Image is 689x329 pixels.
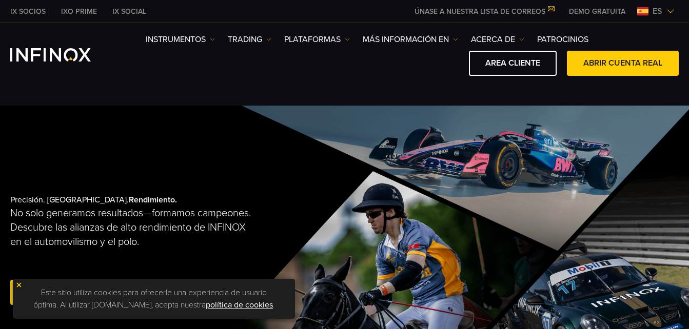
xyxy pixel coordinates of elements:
[10,280,122,305] a: Abrir cuenta real
[284,33,350,46] a: PLATAFORMAS
[469,51,557,76] a: AREA CLIENTE
[228,33,271,46] a: TRADING
[10,48,115,61] a: INFINOX Logo
[3,6,53,17] a: INFINOX
[10,178,311,324] div: Precisión. [GEOGRAPHIC_DATA].
[10,206,251,249] p: No solo generamos resultados—formamos campeones. Descubre las alianzas de alto rendimiento de INF...
[105,6,154,17] a: INFINOX
[471,33,524,46] a: ACERCA DE
[363,33,458,46] a: Más información en
[648,5,666,17] span: es
[567,51,679,76] a: ABRIR CUENTA REAL
[129,195,177,205] strong: Rendimiento.
[537,33,588,46] a: Patrocinios
[15,281,23,289] img: yellow close icon
[18,284,290,314] p: Este sitio utiliza cookies para ofrecerle una experiencia de usuario óptima. Al utilizar [DOMAIN_...
[561,6,633,17] a: INFINOX MENU
[407,7,561,16] a: ÚNASE A NUESTRA LISTA DE CORREOS
[206,300,273,310] a: política de cookies
[146,33,215,46] a: Instrumentos
[53,6,105,17] a: INFINOX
